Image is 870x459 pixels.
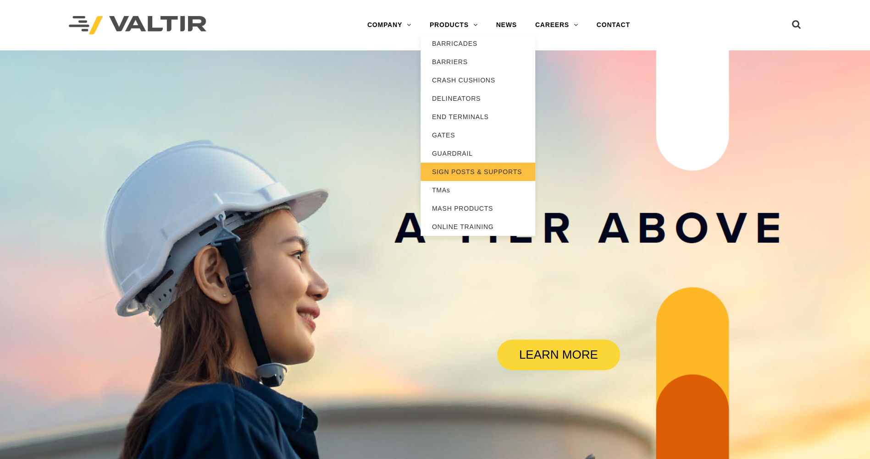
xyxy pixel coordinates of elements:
[421,144,535,163] a: GUARDRAIL
[421,199,535,218] a: MASH PRODUCTS
[487,16,526,34] a: NEWS
[421,71,535,89] a: CRASH CUSHIONS
[421,34,535,53] a: BARRICADES
[421,89,535,108] a: DELINEATORS
[421,126,535,144] a: GATES
[421,163,535,181] a: SIGN POSTS & SUPPORTS
[358,16,421,34] a: COMPANY
[421,218,535,236] a: ONLINE TRAINING
[69,16,206,35] img: Valtir
[421,16,487,34] a: PRODUCTS
[497,339,620,370] a: LEARN MORE
[526,16,587,34] a: CAREERS
[421,53,535,71] a: BARRIERS
[421,108,535,126] a: END TERMINALS
[421,181,535,199] a: TMAs
[587,16,639,34] a: CONTACT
